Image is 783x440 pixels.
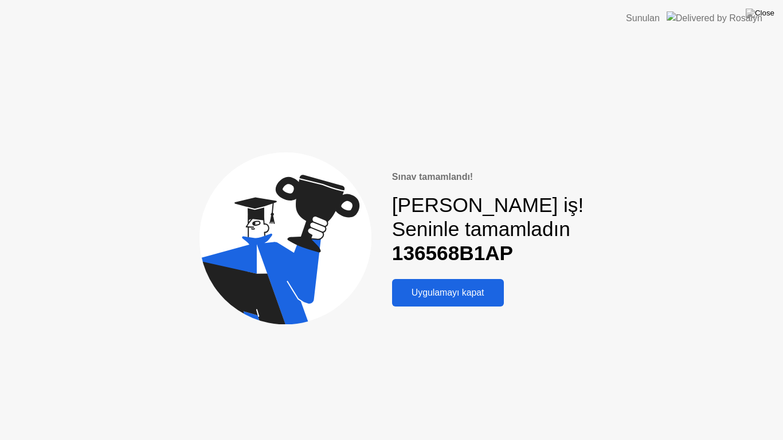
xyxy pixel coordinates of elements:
[392,279,504,307] button: Uygulamayı kapat
[392,193,584,266] div: [PERSON_NAME] iş! Seninle tamamladın
[392,170,584,184] div: Sınav tamamlandı!
[392,242,513,264] b: 136568B1AP
[396,288,500,298] div: Uygulamayı kapat
[746,9,774,18] img: Close
[626,11,660,25] div: Sunulan
[667,11,762,25] img: Delivered by Rosalyn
